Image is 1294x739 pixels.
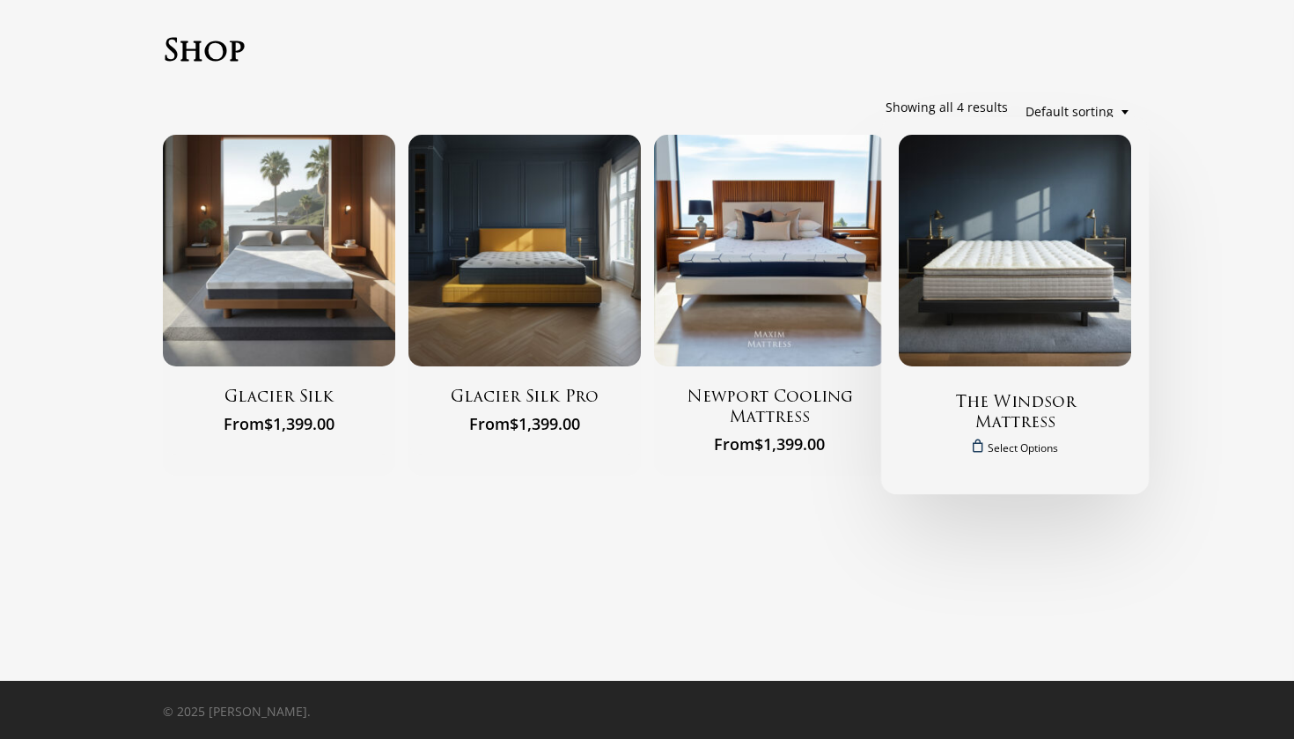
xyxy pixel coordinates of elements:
a: Glacier Silk [185,388,373,410]
img: Newport Cooling Mattress [654,135,886,367]
p: © 2025 [PERSON_NAME]. [163,702,555,721]
a: Select options for “The Windsor Mattress” [973,439,1058,454]
span: Default sorting [1026,90,1131,135]
img: Windsor In Studio [899,135,1131,367]
img: Glacier Silk Pro [408,135,641,367]
span: Default sorting [1026,94,1131,130]
span: From [430,410,619,433]
p: Showing all 4 results [886,90,1008,125]
a: Newport Cooling Mattress [676,388,864,431]
h1: Shop [163,35,1131,72]
span: Select options [988,437,1058,459]
span: $ [510,413,518,434]
bdi: 1,399.00 [264,413,335,434]
a: Glacier Silk Pro [430,388,619,410]
span: $ [754,433,763,454]
a: The Windsor Mattress [921,394,1109,436]
span: $ [264,413,273,434]
bdi: 1,399.00 [510,413,580,434]
bdi: 1,399.00 [754,433,825,454]
img: Glacier Silk [163,135,395,367]
span: From [676,431,864,454]
span: From [185,410,373,433]
a: The Windsor Mattress [899,135,1131,367]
